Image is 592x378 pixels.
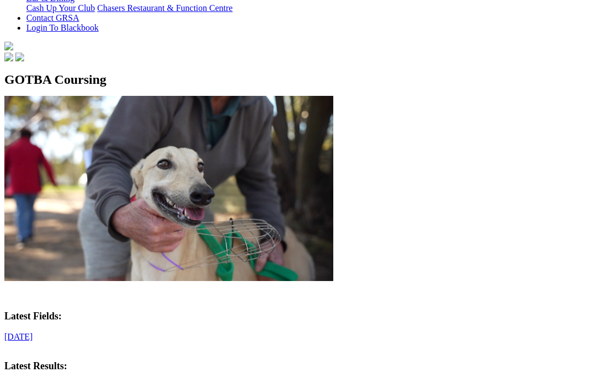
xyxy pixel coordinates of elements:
img: logo-grsa-white.png [4,42,13,50]
img: twitter.svg [15,53,24,61]
a: Contact GRSA [26,13,79,22]
a: Login To Blackbook [26,23,99,32]
img: facebook.svg [4,53,13,61]
img: vlcsnap-2022-05-12-10h19m24s395.png [4,96,333,281]
strong: Latest Results: [4,360,67,371]
a: Chasers Restaurant & Function Centre [97,3,232,13]
span: GOTBA Coursing [4,72,106,87]
a: Cash Up Your Club [26,3,95,13]
div: Bar & Dining [26,3,588,13]
strong: Latest Fields: [4,311,61,322]
a: [DATE] [4,332,33,341]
